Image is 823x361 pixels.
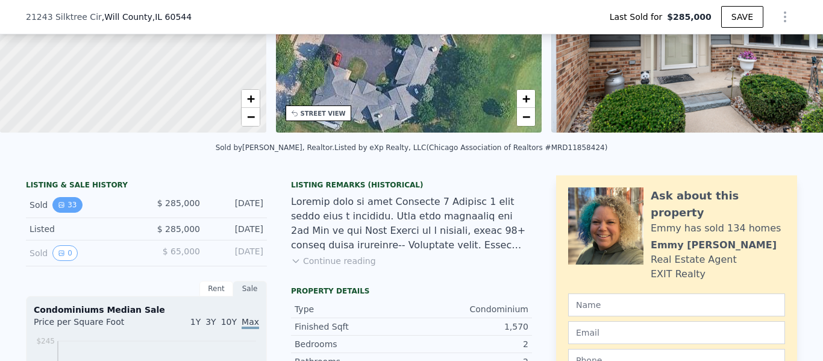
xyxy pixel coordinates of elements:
input: Email [568,321,785,344]
div: Ask about this property [651,187,785,221]
div: Sold by [PERSON_NAME], Realtor . [216,143,334,152]
span: − [246,109,254,124]
a: Zoom in [242,90,260,108]
span: , Will County [102,11,192,23]
div: Sold [30,245,137,261]
span: − [522,109,530,124]
div: LISTING & SALE HISTORY [26,180,267,192]
a: Zoom out [517,108,535,126]
div: Real Estate Agent [651,253,737,267]
div: Finished Sqft [295,321,411,333]
button: View historical data [52,245,78,261]
div: Price per Square Foot [34,316,146,335]
div: 1,570 [411,321,528,333]
button: View historical data [52,197,82,213]
span: 10Y [221,317,237,327]
span: $ 285,000 [157,224,200,234]
div: [DATE] [210,245,263,261]
tspan: $245 [36,337,55,345]
div: Listed by eXp Realty, LLC (Chicago Association of Realtors #MRD11858424) [334,143,607,152]
div: Type [295,303,411,315]
span: , IL 60544 [152,12,192,22]
div: Condominium [411,303,528,315]
input: Name [568,294,785,316]
button: Show Options [773,5,797,29]
div: Sale [233,281,267,297]
div: EXIT Realty [651,267,706,281]
div: Bedrooms [295,338,411,350]
span: $285,000 [667,11,712,23]
button: Continue reading [291,255,376,267]
div: Rent [199,281,233,297]
span: 1Y [190,317,201,327]
div: Emmy has sold 134 homes [651,221,781,236]
span: + [246,91,254,106]
div: [DATE] [210,223,263,235]
div: Condominiums Median Sale [34,304,259,316]
span: 21243 Silktree Cir [26,11,102,23]
div: Listed [30,223,137,235]
span: $ 65,000 [163,246,200,256]
div: STREET VIEW [301,109,346,118]
div: Property details [291,286,532,296]
span: + [522,91,530,106]
span: $ 285,000 [157,198,200,208]
div: Sold [30,197,137,213]
span: Last Sold for [610,11,668,23]
div: [DATE] [210,197,263,213]
button: SAVE [721,6,763,28]
a: Zoom out [242,108,260,126]
span: Max [242,317,259,329]
div: 2 [411,338,528,350]
span: 3Y [205,317,216,327]
div: Listing Remarks (Historical) [291,180,532,190]
div: Emmy [PERSON_NAME] [651,238,777,253]
div: Loremip dolo si amet Consecte 7 Adipisc 1 elit seddo eius t incididu. Utla etdo magnaaliq eni 2ad... [291,195,532,253]
a: Zoom in [517,90,535,108]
